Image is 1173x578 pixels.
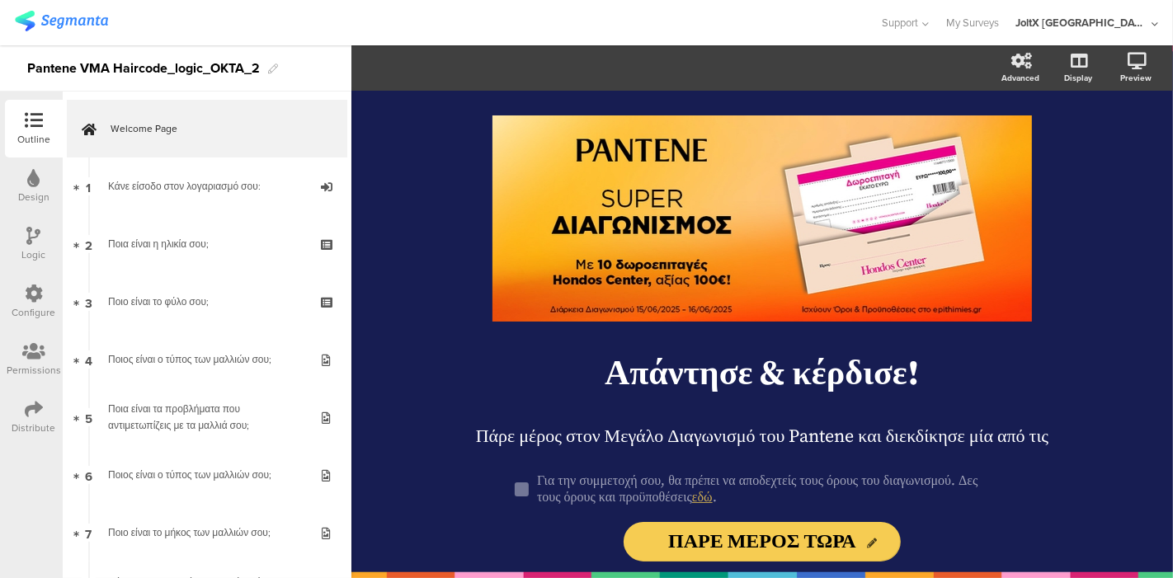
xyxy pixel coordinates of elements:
span: 1 [87,177,92,195]
div: Design [18,190,49,204]
div: Configure [12,305,56,320]
a: Welcome Page [67,100,347,157]
img: segmanta logo [15,11,108,31]
div: Advanced [1001,72,1039,84]
input: Start [624,522,901,562]
div: Ποιος είναι ο τύπος των μαλλιών σου; [108,351,305,368]
a: 3 Ποιο είναι το φύλο σου; [67,273,347,331]
div: Κάνε είσοδο στον λογαριασμό σου: [108,178,305,195]
a: 1 Κάνε είσοδο στον λογαριασμό σου: [67,157,347,215]
div: Distribute [12,421,56,435]
span: 5 [85,408,92,426]
div: JoltX [GEOGRAPHIC_DATA] [1015,15,1147,31]
span: Support [883,15,919,31]
span: 7 [86,524,92,542]
div: Ποιο είναι το φύλο σου; [108,294,305,310]
div: Pantene VMA Haircode_logic_OKTA_2 [27,55,260,82]
div: Outline [17,132,50,147]
span: 6 [85,466,92,484]
div: Display [1064,72,1092,84]
div: Preview [1120,72,1152,84]
div: Permissions [7,363,61,378]
p: Πάρε μέρος στον Μεγάλο Διαγωνισμό του Pantene και διεκδίκησε μία από τις 10 δωροεπιταγές Hondos C... [473,423,1051,477]
p: Απάντησε & κέρδισε! [457,352,1067,396]
a: 2 Ποια είναι η ηλικία σου; [67,215,347,273]
a: εδώ [692,489,713,505]
div: Logic [22,247,46,262]
div: Ποια είναι τα προβλήματα που αντιμετωπίζεις με τα μαλλιά σου; [108,401,305,434]
a: 6 Ποιος είναι ο τύπος των μαλλιών σου; [67,446,347,504]
span: Welcome Page [111,120,322,137]
div: Ποιος είναι ο τύπος των μαλλιών σου; [108,467,305,483]
span: 2 [85,235,92,253]
p: Για την συμμετοχή σου, θα πρέπει να αποδεχτείς τους όρους του διαγωνισμού. Δες τους όρους και προ... [537,472,1001,505]
div: Ποιο είναι το μήκος των μαλλιών σου; [108,524,305,541]
a: 4 Ποιος είναι ο τύπος των μαλλιών σου; [67,331,347,388]
a: 7 Ποιο είναι το μήκος των μαλλιών σου; [67,504,347,562]
span: 4 [85,350,92,369]
a: 5 Ποια είναι τα προβλήματα που αντιμετωπίζεις με τα μαλλιά σου; [67,388,347,446]
div: Ποια είναι η ηλικία σου; [108,236,305,252]
span: 3 [85,293,92,311]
